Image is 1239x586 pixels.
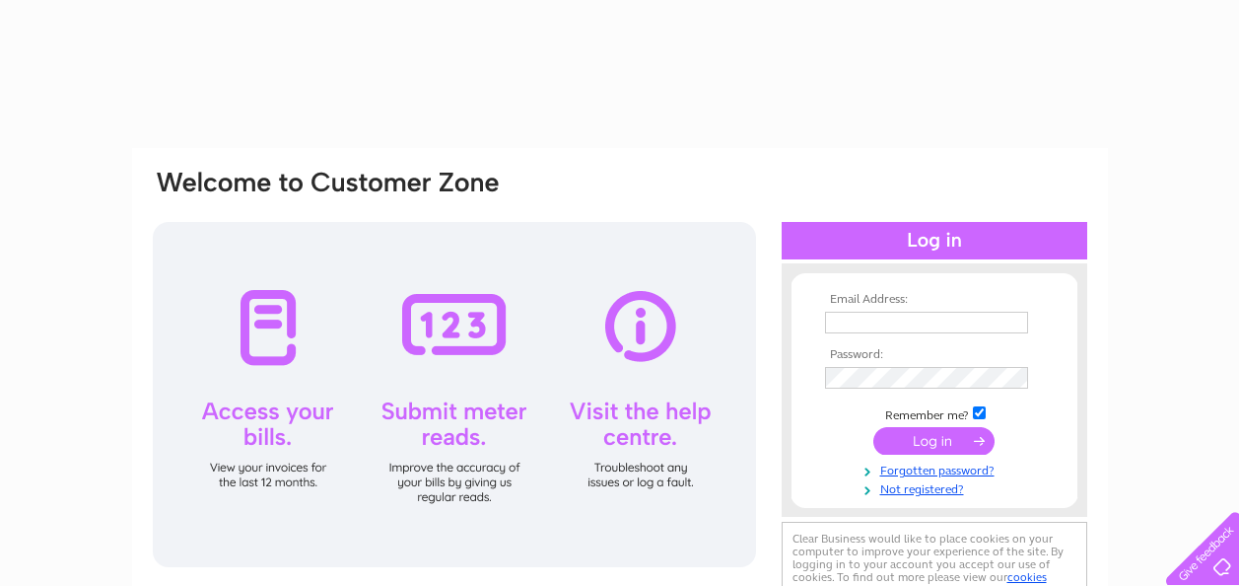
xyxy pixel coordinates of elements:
[873,427,995,455] input: Submit
[825,460,1049,478] a: Forgotten password?
[820,293,1049,307] th: Email Address:
[825,478,1049,497] a: Not registered?
[820,403,1049,423] td: Remember me?
[820,348,1049,362] th: Password:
